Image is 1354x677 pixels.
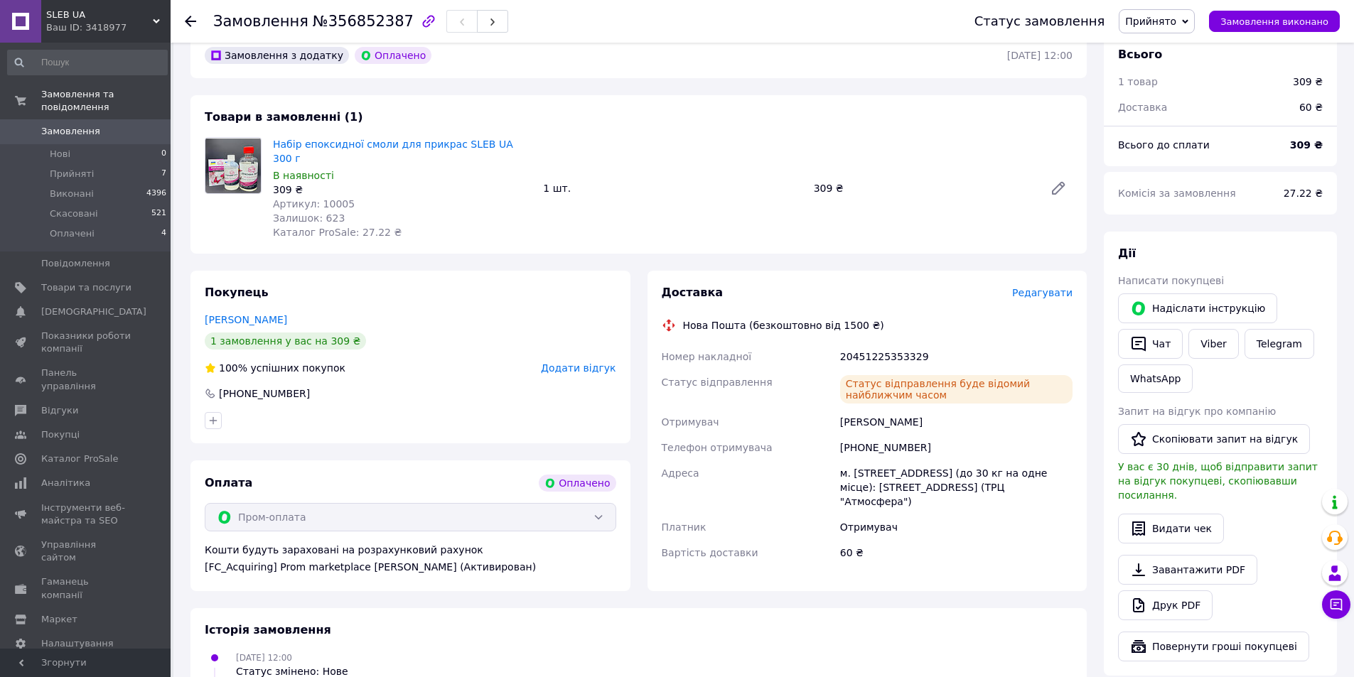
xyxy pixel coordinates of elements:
div: 60 ₴ [837,540,1075,565]
button: Чат [1118,329,1183,359]
span: [DATE] 12:00 [236,653,292,663]
div: Нова Пошта (безкоштовно від 1500 ₴) [679,318,888,332]
span: Написати покупцеві [1118,275,1224,286]
div: Статус замовлення [974,14,1105,28]
span: Інструменти веб-майстра та SEO [41,502,131,527]
span: Залишок: 623 [273,212,345,224]
span: Всього [1118,48,1162,61]
button: Скопіювати запит на відгук [1118,424,1310,454]
span: Замовлення виконано [1220,16,1328,27]
a: Друк PDF [1118,590,1213,620]
span: 521 [151,207,166,220]
span: У вас є 30 днів, щоб відправити запит на відгук покупцеві, скопіювавши посилання. [1118,461,1318,501]
input: Пошук [7,50,168,75]
span: Дії [1118,247,1136,260]
span: В наявності [273,170,334,181]
span: Редагувати [1012,287,1073,298]
span: Доставка [662,286,724,299]
div: [PHONE_NUMBER] [217,386,311,401]
span: Каталог ProSale: 27.22 ₴ [273,227,402,238]
img: Набір епоксидної смоли для прикрас SLEB UA 300 г [205,139,261,193]
span: Артикул: 10005 [273,198,355,210]
span: Скасовані [50,207,98,220]
button: Повернути гроші покупцеві [1118,632,1309,661]
div: Кошти будуть зараховані на розрахунковий рахунок [205,543,616,574]
div: 309 ₴ [273,183,532,197]
span: [DEMOGRAPHIC_DATA] [41,305,146,318]
button: Чат з покупцем [1322,590,1350,619]
span: 0 [161,148,166,161]
span: Отримувач [662,416,719,428]
span: Гаманець компанії [41,575,131,601]
div: Замовлення з додатку [205,47,349,64]
span: Аналітика [41,477,90,489]
a: [PERSON_NAME] [205,314,287,325]
div: 309 ₴ [1293,75,1323,89]
span: Комісія за замовлення [1118,188,1236,199]
span: 1 товар [1118,76,1158,87]
span: Покупці [41,428,80,441]
span: SLEB UA [46,9,153,21]
span: Прийняті [50,168,94,180]
div: [FC_Acquiring] Prom marketplace [PERSON_NAME] (Активирован) [205,560,616,574]
a: Telegram [1245,329,1314,359]
button: Надіслати інструкцію [1118,293,1277,323]
span: Телефон отримувача [662,442,773,453]
div: Оплачено [539,475,616,492]
span: Замовлення та повідомлення [41,88,171,114]
button: Видати чек [1118,514,1224,543]
span: Замовлення [213,13,308,30]
span: Товари в замовленні (1) [205,110,363,124]
span: №356852387 [313,13,414,30]
time: [DATE] 12:00 [1007,50,1073,61]
div: Статус відправлення буде відомий найближчим часом [840,375,1073,404]
span: 27.22 ₴ [1284,188,1323,199]
span: Управління сайтом [41,538,131,564]
div: 309 ₴ [808,178,1038,198]
a: Viber [1188,329,1238,359]
span: 100% [219,362,247,374]
a: Редагувати [1044,174,1073,202]
a: WhatsApp [1118,364,1193,393]
b: 309 ₴ [1290,139,1323,151]
div: 1 замовлення у вас на 309 ₴ [205,332,366,350]
span: Виконані [50,188,94,200]
span: 4396 [146,188,166,200]
span: Показники роботи компанії [41,330,131,355]
span: Всього до сплати [1118,139,1210,151]
span: Оплачені [50,227,95,240]
span: Номер накладної [662,351,752,362]
span: Відгуки [41,404,78,417]
span: Товари та послуги [41,281,131,294]
div: 60 ₴ [1291,92,1331,123]
span: Каталог ProSale [41,453,118,465]
div: успішних покупок [205,361,345,375]
span: Запит на відгук про компанію [1118,406,1276,417]
div: [PERSON_NAME] [837,409,1075,435]
a: Завантажити PDF [1118,555,1257,585]
div: Ваш ID: 3418977 [46,21,171,34]
button: Замовлення виконано [1209,11,1340,32]
span: Доставка [1118,102,1167,113]
span: 7 [161,168,166,180]
span: Прийнято [1125,16,1176,27]
div: Повернутися назад [185,14,196,28]
span: Вартість доставки [662,547,758,558]
div: Оплачено [355,47,431,64]
span: Додати відгук [541,362,616,374]
div: 1 шт. [537,178,807,198]
span: Маркет [41,613,77,626]
span: Оплата [205,476,252,489]
div: Отримувач [837,514,1075,540]
a: Набір епоксидної смоли для прикрас SLEB UA 300 г [273,139,513,164]
span: Нові [50,148,70,161]
span: Налаштування [41,637,114,650]
span: Панель управління [41,367,131,392]
div: [PHONE_NUMBER] [837,435,1075,460]
span: 4 [161,227,166,240]
span: Статус відправлення [662,377,773,388]
span: Адреса [662,467,699,479]
div: 20451225353329 [837,344,1075,369]
span: Замовлення [41,125,100,138]
span: Історія замовлення [205,623,331,637]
